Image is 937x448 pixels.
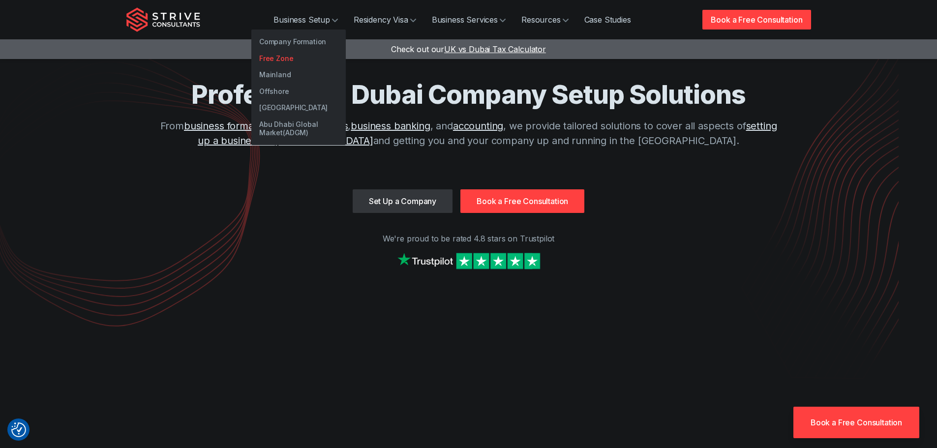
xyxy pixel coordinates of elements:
a: Book a Free Consultation [793,407,919,438]
a: Mainland [251,66,346,83]
a: Book a Free Consultation [702,10,811,30]
a: Business Setup [266,10,346,30]
a: Residency Visa [346,10,424,30]
a: Free Zone [251,50,346,67]
a: Case Studies [576,10,639,30]
a: Abu Dhabi Global Market(ADGM) [251,116,346,141]
p: From , , , and , we provide tailored solutions to cover all aspects of and getting you and your c... [154,119,784,148]
img: Strive on Trustpilot [395,250,543,271]
img: Revisit consent button [11,422,26,437]
a: Business Services [424,10,514,30]
a: Resources [514,10,576,30]
button: Consent Preferences [11,422,26,437]
p: We're proud to be rated 4.8 stars on Trustpilot [126,233,811,244]
a: business banking [351,120,430,132]
a: Check out ourUK vs Dubai Tax Calculator [391,44,546,54]
span: UK vs Dubai Tax Calculator [444,44,546,54]
a: Set Up a Company [353,189,453,213]
a: accounting [453,120,503,132]
h1: Professional Dubai Company Setup Solutions [154,79,784,111]
a: [GEOGRAPHIC_DATA] [251,99,346,116]
img: Strive Consultants [126,7,200,32]
a: Offshore [251,83,346,100]
a: Book a Free Consultation [460,189,584,213]
a: business formations [184,120,275,132]
a: Company Formation [251,33,346,50]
